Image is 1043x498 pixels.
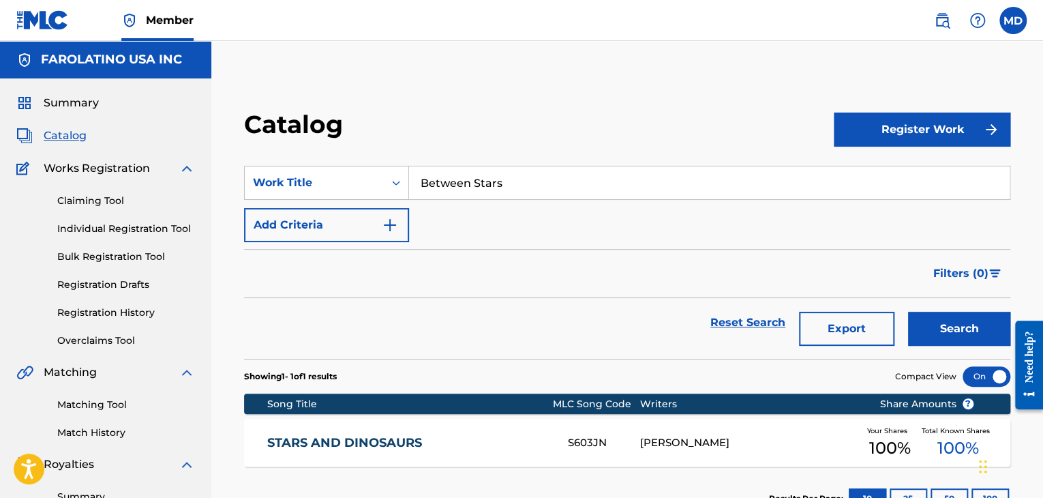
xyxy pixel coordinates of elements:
[567,435,640,451] div: S603JN
[16,10,69,30] img: MLC Logo
[934,12,950,29] img: search
[382,217,398,233] img: 9d2ae6d4665cec9f34b9.svg
[989,269,1001,278] img: filter
[244,370,337,383] p: Showing 1 - 1 of 1 results
[57,194,195,208] a: Claiming Tool
[44,160,150,177] span: Works Registration
[57,278,195,292] a: Registration Drafts
[834,113,1010,147] button: Register Work
[908,312,1010,346] button: Search
[16,364,33,381] img: Matching
[267,397,553,411] div: Song Title
[937,436,979,460] span: 100 %
[975,433,1043,498] div: Widget de chat
[16,160,34,177] img: Works Registration
[244,109,350,140] h2: Catalog
[16,95,99,111] a: SummarySummary
[869,436,911,460] span: 100 %
[244,208,409,242] button: Add Criteria
[146,12,194,28] span: Member
[57,398,195,412] a: Matching Tool
[979,446,987,487] div: Arrastrar
[933,265,988,282] span: Filters ( 0 )
[57,306,195,320] a: Registration History
[964,7,991,34] div: Help
[975,433,1043,498] iframe: Chat Widget
[553,397,640,411] div: MLC Song Code
[253,175,376,191] div: Work Title
[16,52,33,68] img: Accounts
[1005,310,1043,420] iframe: Resource Center
[928,7,956,34] a: Public Search
[179,456,195,473] img: expand
[16,456,33,473] img: Royalties
[925,257,1010,291] button: Filters (0)
[963,398,973,409] span: ?
[895,370,956,383] span: Compact View
[267,435,549,451] a: STARS AND DINOSAURS
[41,52,182,68] h5: FAROLATINO USA INC
[244,166,1010,359] form: Search Form
[704,308,792,338] a: Reset Search
[16,128,87,144] a: CatalogCatalog
[799,312,894,346] button: Export
[867,426,913,436] span: Your Shares
[16,95,33,111] img: Summary
[640,435,858,451] div: [PERSON_NAME]
[57,334,195,348] a: Overclaims Tool
[922,426,995,436] span: Total Known Shares
[57,222,195,236] a: Individual Registration Tool
[969,12,986,29] img: help
[57,426,195,440] a: Match History
[16,128,33,144] img: Catalog
[179,364,195,381] img: expand
[44,364,97,381] span: Matching
[999,7,1027,34] div: User Menu
[179,160,195,177] img: expand
[44,128,87,144] span: Catalog
[640,397,858,411] div: Writers
[44,456,94,473] span: Royalties
[121,12,138,29] img: Top Rightsholder
[880,397,974,411] span: Share Amounts
[983,121,999,138] img: f7272a7cc735f4ea7f67.svg
[57,250,195,264] a: Bulk Registration Tool
[44,95,99,111] span: Summary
